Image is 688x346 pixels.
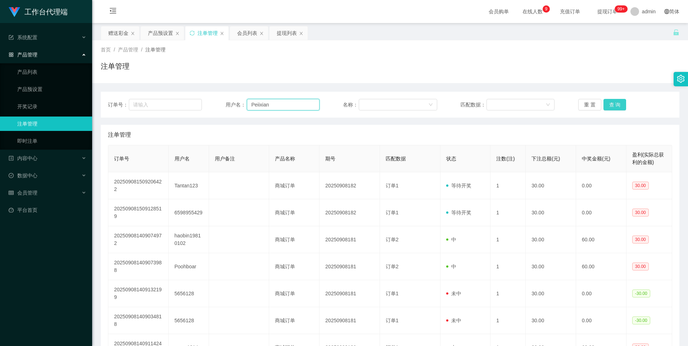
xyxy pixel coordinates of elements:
[632,263,649,270] span: 30.00
[446,210,471,215] span: 等待开奖
[320,307,380,334] td: 20250908181
[320,226,380,253] td: 20250908181
[9,203,86,217] a: 图标: dashboard平台首页
[386,210,399,215] span: 订单1
[446,291,461,296] span: 未中
[576,226,626,253] td: 60.00
[673,29,679,36] i: 图标: unlock
[576,253,626,280] td: 60.00
[17,134,86,148] a: 即时注单
[108,280,169,307] td: 202509081409132199
[446,183,471,188] span: 等待开奖
[664,9,669,14] i: 图标: global
[247,99,320,110] input: 请输入
[526,172,576,199] td: 30.00
[490,307,526,334] td: 1
[277,26,297,40] div: 提现列表
[269,226,320,253] td: 商城订单
[446,156,456,161] span: 状态
[299,31,303,36] i: 图标: close
[9,190,14,195] i: 图标: table
[320,253,380,280] td: 20250908181
[175,31,180,36] i: 图标: close
[490,253,526,280] td: 1
[169,307,209,334] td: 5656128
[9,52,37,58] span: 产品管理
[615,5,628,13] sup: 1111
[320,172,380,199] td: 20250908182
[576,307,626,334] td: 0.00
[237,26,257,40] div: 会员列表
[17,65,86,79] a: 产品列表
[108,131,131,139] span: 注单管理
[131,31,135,36] i: 图标: close
[175,156,190,161] span: 用户名
[17,82,86,96] a: 产品预设置
[632,152,664,165] span: 盈利(实际总获利的金额)
[259,31,264,36] i: 图标: close
[9,35,14,40] i: 图标: form
[519,9,546,14] span: 在线人数
[269,172,320,199] td: 商城订单
[169,280,209,307] td: 5656128
[108,172,169,199] td: 202509081509206422
[386,291,399,296] span: 订单1
[269,280,320,307] td: 商城订单
[148,26,173,40] div: 产品预设置
[269,253,320,280] td: 商城订单
[275,156,295,161] span: 产品名称
[582,156,610,161] span: 中奖金额(元)
[490,226,526,253] td: 1
[576,199,626,226] td: 0.00
[108,199,169,226] td: 202509081509128519
[108,307,169,334] td: 202509081409034818
[490,280,526,307] td: 1
[9,52,14,57] i: 图标: appstore-o
[386,264,399,269] span: 订单2
[386,318,399,323] span: 订单1
[446,264,456,269] span: 中
[594,9,621,14] span: 提现订单
[632,236,649,243] span: 30.00
[490,172,526,199] td: 1
[114,47,115,53] span: /
[386,183,399,188] span: 订单1
[325,156,335,161] span: 期号
[108,101,129,109] span: 订单号：
[320,199,380,226] td: 20250908182
[9,35,37,40] span: 系统配置
[108,253,169,280] td: 202509081409073988
[118,47,138,53] span: 产品管理
[386,156,406,161] span: 匹配数据
[490,199,526,226] td: 1
[578,99,601,110] button: 重 置
[17,117,86,131] a: 注单管理
[446,237,456,242] span: 中
[461,101,486,109] span: 匹配数据：
[603,99,626,110] button: 查 询
[632,290,650,297] span: -30.00
[429,103,433,108] i: 图标: down
[531,156,560,161] span: 下注总额(元)
[9,155,37,161] span: 内容中心
[556,9,584,14] span: 充值订单
[141,47,142,53] span: /
[576,172,626,199] td: 0.00
[526,199,576,226] td: 30.00
[386,237,399,242] span: 订单2
[169,199,209,226] td: 6598955429
[9,156,14,161] i: 图标: profile
[543,5,550,13] sup: 9
[169,226,209,253] td: haobin19810102
[9,190,37,196] span: 会员管理
[343,101,359,109] span: 名称：
[101,0,125,23] i: 图标: menu-fold
[269,307,320,334] td: 商城订单
[677,75,685,83] i: 图标: setting
[108,226,169,253] td: 202509081409074972
[526,226,576,253] td: 30.00
[9,9,68,14] a: 工作台代理端
[526,253,576,280] td: 30.00
[526,307,576,334] td: 30.00
[9,173,37,178] span: 数据中心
